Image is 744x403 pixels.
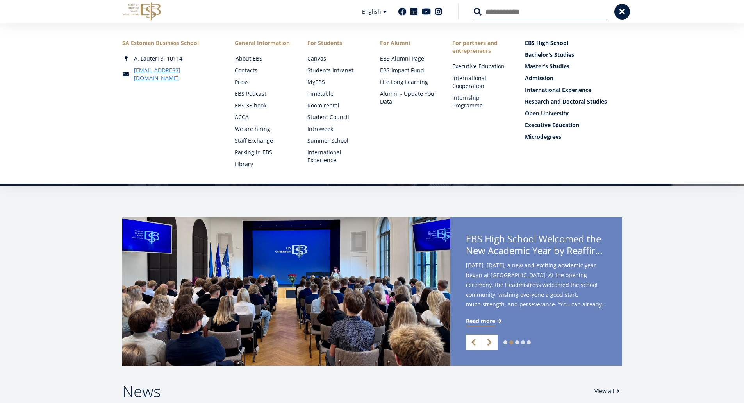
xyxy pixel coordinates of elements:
a: ACCA [235,113,292,121]
span: EBS High School Welcomed the [466,233,607,259]
a: Library [235,160,292,168]
a: Microdegrees [525,133,622,141]
a: Life Long Learning [380,78,437,86]
a: 5 [527,340,531,344]
a: 4 [521,340,525,344]
a: EBS Alumni Page [380,55,437,63]
a: International Cooperation [452,74,509,90]
a: Master's Studies [525,63,622,70]
a: Executive Education [525,121,622,129]
a: EBS 35 book [235,102,292,109]
a: Bachelor's Studies [525,51,622,59]
a: We are hiring [235,125,292,133]
a: About EBS [236,55,293,63]
a: Students Intranet [307,66,364,74]
a: Admission [525,74,622,82]
span: much strength, and perseverance. “You can already feel the autumn in the air – and in a way it’s ... [466,299,607,309]
a: Instagram [435,8,442,16]
a: 2 [509,340,513,344]
a: MyEBS [307,78,364,86]
span: [DATE], [DATE], a new and exciting academic year began at [GEOGRAPHIC_DATA]. At the opening cerem... [466,260,607,312]
a: Introweek [307,125,364,133]
a: Previous [466,335,482,350]
a: Staff Exchange [235,137,292,145]
a: Read more [466,317,503,325]
a: Executive Education [452,63,509,70]
a: Canvas [307,55,364,63]
a: Youtube [422,8,431,16]
a: Timetable [307,90,364,98]
a: International Experience [307,149,364,164]
span: Read more [466,317,495,325]
div: A. Lauteri 3, 10114 [122,55,219,63]
a: View all [594,387,622,395]
a: Summer School [307,137,364,145]
div: SA Estonian Business School [122,39,219,47]
a: Facebook [398,8,406,16]
a: 1 [503,340,507,344]
span: General Information [235,39,292,47]
a: EBS Podcast [235,90,292,98]
a: Linkedin [410,8,418,16]
a: EBS Impact Fund [380,66,437,74]
a: [EMAIL_ADDRESS][DOMAIN_NAME] [134,66,219,82]
a: Room rental [307,102,364,109]
a: EBS High School [525,39,622,47]
a: 3 [515,340,519,344]
img: a [122,217,450,366]
span: For Alumni [380,39,437,47]
a: Student Council [307,113,364,121]
span: For partners and entrepreneurs [452,39,509,55]
a: Press [235,78,292,86]
a: Research and Doctoral Studies [525,98,622,106]
h2: News [122,382,587,401]
a: For Students [307,39,364,47]
a: Alumni - Update Your Data [380,90,437,106]
a: Internship Programme [452,94,509,109]
a: International Experience [525,86,622,94]
a: Next [482,335,498,350]
a: Open University [525,109,622,117]
span: New Academic Year by Reaffirming Its Core Values [466,245,607,256]
a: Contacts [235,66,292,74]
a: Parking in EBS [235,149,292,156]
